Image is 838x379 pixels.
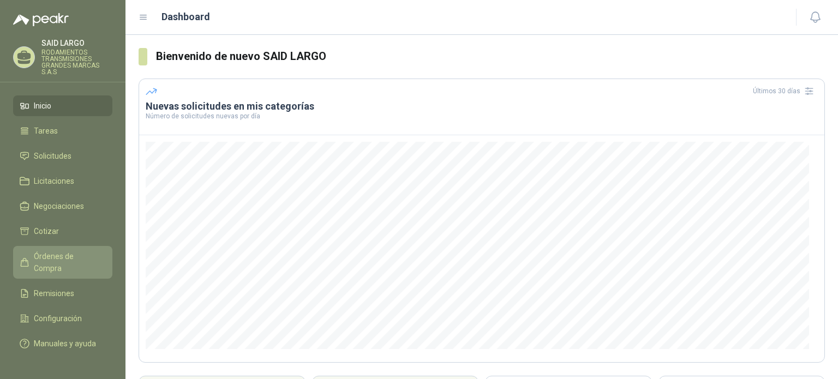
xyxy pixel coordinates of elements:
[146,113,818,119] p: Número de solicitudes nuevas por día
[34,125,58,137] span: Tareas
[156,48,825,65] h3: Bienvenido de nuevo SAID LARGO
[753,82,818,100] div: Últimos 30 días
[13,146,112,166] a: Solicitudes
[13,283,112,304] a: Remisiones
[34,225,59,237] span: Cotizar
[13,308,112,329] a: Configuración
[41,39,112,47] p: SAID LARGO
[146,100,818,113] h3: Nuevas solicitudes en mis categorías
[13,333,112,354] a: Manuales y ayuda
[13,221,112,242] a: Cotizar
[13,13,69,26] img: Logo peakr
[161,9,210,25] h1: Dashboard
[34,150,71,162] span: Solicitudes
[34,100,51,112] span: Inicio
[13,121,112,141] a: Tareas
[13,95,112,116] a: Inicio
[13,246,112,279] a: Órdenes de Compra
[34,250,102,274] span: Órdenes de Compra
[34,287,74,299] span: Remisiones
[13,171,112,191] a: Licitaciones
[13,196,112,216] a: Negociaciones
[41,49,112,75] p: RODAMIENTOS TRANSMISIONES GRANDES MARCAS S.A.S
[34,200,84,212] span: Negociaciones
[34,175,74,187] span: Licitaciones
[34,312,82,324] span: Configuración
[34,338,96,350] span: Manuales y ayuda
